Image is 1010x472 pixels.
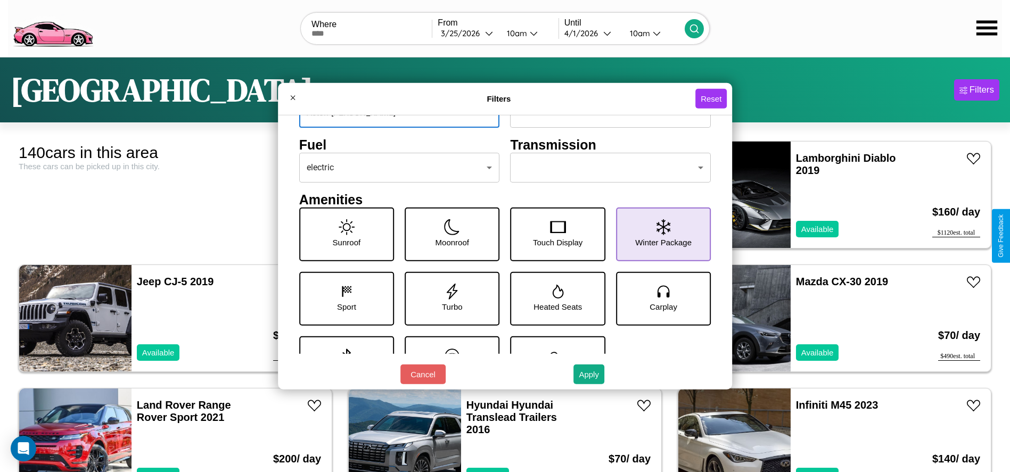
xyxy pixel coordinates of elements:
h3: $ 170 / day [273,319,321,352]
p: Available [801,345,834,360]
a: Hyundai Hyundai Translead Trailers 2016 [466,399,557,435]
a: Jeep CJ-5 2019 [137,276,214,287]
p: Available [801,222,834,236]
div: These cars can be picked up in this city. [19,162,332,171]
p: Carplay [650,299,677,313]
a: Mazda CX-30 2019 [796,276,888,287]
h3: $ 70 / day [938,319,980,352]
div: $ 490 est. total [938,352,980,361]
p: Sport [337,299,356,313]
div: 4 / 1 / 2026 [564,28,603,38]
h3: $ 160 / day [932,195,980,229]
img: logo [8,5,97,49]
label: From [438,18,558,28]
div: 140 cars in this area [19,144,332,162]
h4: Transmission [511,137,711,152]
button: Filters [954,79,999,101]
div: Aston [PERSON_NAME] [299,97,500,127]
h4: Filters [302,94,695,103]
h4: Fuel [299,137,500,152]
div: $ 1120 est. total [932,229,980,237]
p: Sunroof [333,235,361,249]
div: Filters [970,85,994,95]
button: Apply [573,365,604,384]
label: Where [311,20,432,29]
div: 10am [625,28,653,38]
div: 3 / 25 / 2026 [441,28,485,38]
p: Touch Display [533,235,582,249]
button: 10am [621,28,685,39]
button: Cancel [400,365,446,384]
a: Infiniti M45 2023 [796,399,878,411]
a: Land Rover Range Rover Sport 2021 [137,399,231,423]
h4: Amenities [299,192,711,207]
div: Open Intercom Messenger [11,436,36,461]
div: Give Feedback [997,214,1005,258]
button: 3/25/2026 [438,28,498,39]
div: electric [299,152,500,182]
div: 10am [502,28,530,38]
p: Moonroof [436,235,469,249]
button: Reset [695,89,727,109]
label: Until [564,18,685,28]
div: $ 1190 est. total [273,352,321,361]
a: Lamborghini Diablo 2019 [796,152,896,176]
p: Available [142,345,175,360]
button: 10am [498,28,559,39]
p: Winter Package [635,235,692,249]
h1: [GEOGRAPHIC_DATA] [11,68,313,112]
p: Turbo [442,299,463,313]
p: Heated Seats [533,299,582,313]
